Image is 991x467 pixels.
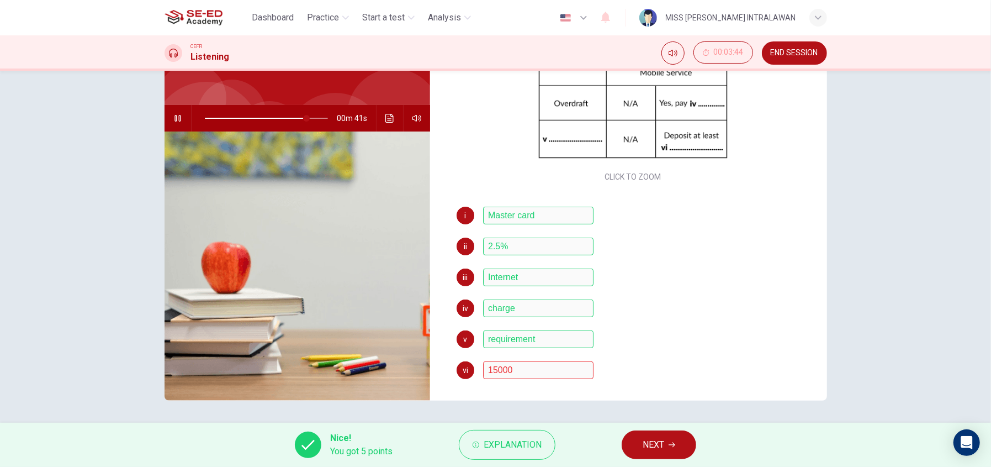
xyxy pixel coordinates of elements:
[303,8,353,28] button: Practice
[463,366,468,374] span: vi
[191,50,230,64] h1: Listening
[191,43,203,50] span: CEFR
[428,11,461,24] span: Analysis
[165,7,222,29] img: SE-ED Academy logo
[362,11,405,24] span: Start a test
[463,305,468,312] span: iv
[165,7,248,29] a: SE-ED Academy logo
[953,429,980,456] div: Open Intercom Messenger
[464,243,467,250] span: ii
[483,238,593,255] input: 2.5%; 2.5 percent; 2.50%; 2.50 percent
[252,11,294,24] span: Dashboard
[483,207,593,224] input: mastercard; master card; Master Card;
[459,430,555,460] button: Explanation
[307,11,339,24] span: Practice
[330,432,393,445] span: Nice!
[358,8,419,28] button: Start a test
[165,132,431,401] img: Conversation in a Bank
[693,41,753,64] button: 00:03:44
[661,41,685,65] div: Mute
[559,14,573,22] img: en
[337,105,376,132] span: 00m 41s
[330,445,393,458] span: You got 5 points
[465,212,467,219] span: i
[622,431,696,459] button: NEXT
[463,274,468,281] span: iii
[771,49,818,57] span: END SESSION
[639,9,657,27] img: Profile picture
[483,361,593,379] input: 1500; 1500 pounds; 1500 gdp; 1,500; 1,500 pounds; 1,500 gdp;
[643,437,664,453] span: NEXT
[381,105,399,132] button: Click to see the audio transcription
[483,330,593,348] input: requirement
[484,437,542,453] span: Explanation
[714,48,744,57] span: 00:03:44
[483,300,593,317] input: some charge; charge; 2%; two percent; 2.0%; 2 percent; 2% minimum;
[762,41,827,65] button: END SESSION
[666,11,796,24] div: MISS [PERSON_NAME] INTRALAWAN
[423,8,475,28] button: Analysis
[464,335,468,343] span: v
[483,269,593,286] input: internet; internet service;
[247,8,298,28] button: Dashboard
[693,41,753,65] div: Hide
